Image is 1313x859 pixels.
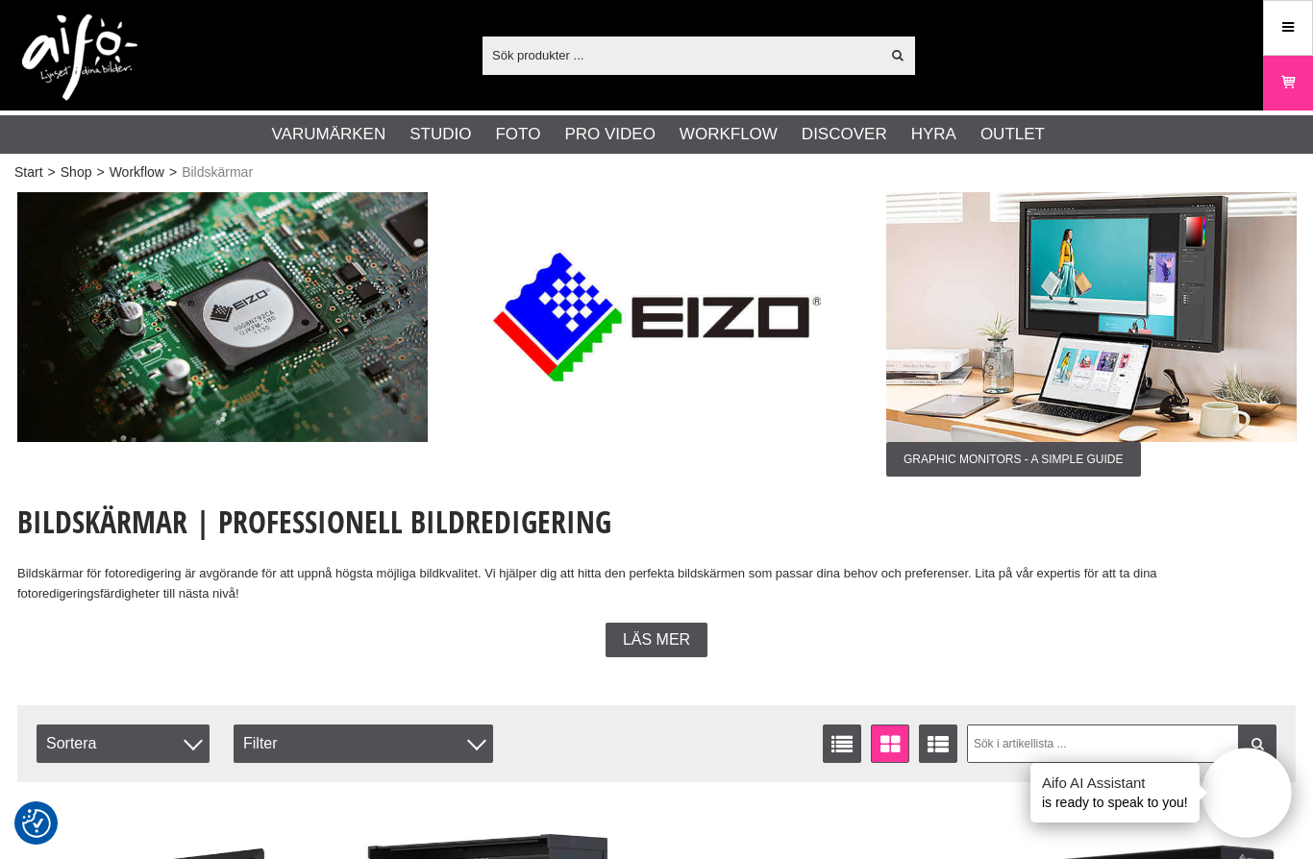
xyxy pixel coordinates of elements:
[886,192,1297,477] a: Annons:007 ban-eizo-005.jpgGRAPHIC MONITORS - A SIMPLE GUIDE
[48,162,56,183] span: >
[17,564,1296,604] p: Bildskärmar för fotoredigering är avgörande för att uppnå högsta möjliga bildkvalitet. Vi hjälper...
[919,724,957,763] a: Utökad listvisning
[495,122,540,147] a: Foto
[169,162,177,183] span: >
[17,501,1296,543] h1: Bildskärmar | Professionell Bildredigering
[409,122,471,147] a: Studio
[61,162,92,183] a: Shop
[967,724,1277,763] input: Sök i artikellista ...
[911,122,956,147] a: Hyra
[22,14,137,101] img: logo.png
[1042,773,1188,793] h4: Aifo AI Assistant
[623,631,690,649] span: Läs mer
[452,192,862,442] img: Annons:006 ban-eizo-logga.jpg
[272,122,386,147] a: Varumärken
[680,122,778,147] a: Workflow
[37,724,210,763] span: Sortera
[22,806,51,841] button: Samtyckesinställningar
[182,162,253,183] span: Bildskärmar
[234,724,493,763] div: Filter
[483,40,879,69] input: Sök produkter ...
[886,192,1297,442] img: Annons:007 ban-eizo-005.jpg
[1030,763,1200,822] div: is ready to speak to you!
[110,162,164,183] a: Workflow
[564,122,655,147] a: Pro Video
[823,724,861,763] a: Listvisning
[96,162,104,183] span: >
[871,724,909,763] a: Fönstervisning
[886,442,1141,477] span: GRAPHIC MONITORS - A SIMPLE GUIDE
[14,162,43,183] a: Start
[980,122,1045,147] a: Outlet
[1238,724,1276,763] a: Filtrera
[17,192,428,442] img: Annons:005 ban-eizo-004.jpg
[802,122,887,147] a: Discover
[22,809,51,838] img: Revisit consent button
